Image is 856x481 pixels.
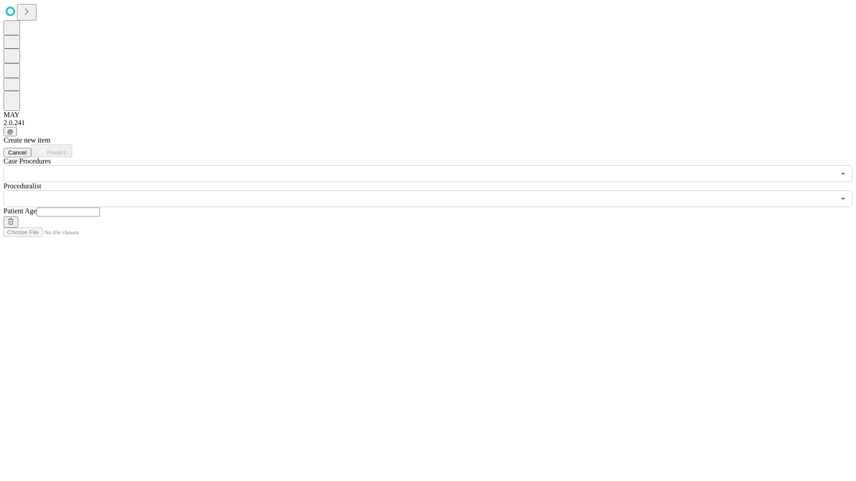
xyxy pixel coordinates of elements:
[4,119,852,127] div: 2.0.241
[4,136,50,144] span: Create new item
[47,149,65,156] span: Predict
[8,149,27,156] span: Cancel
[4,182,41,190] span: Proceduralist
[4,127,17,136] button: @
[4,148,31,157] button: Cancel
[4,207,37,215] span: Patient Age
[4,111,852,119] div: MAY
[31,144,72,157] button: Predict
[4,157,51,165] span: Scheduled Procedure
[837,192,849,205] button: Open
[837,167,849,180] button: Open
[7,128,13,135] span: @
